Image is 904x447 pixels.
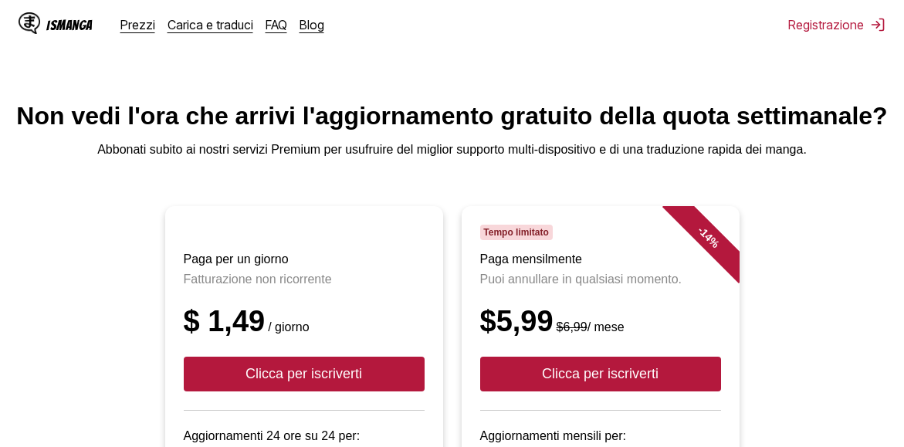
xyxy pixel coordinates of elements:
font: $ 1,49 [184,305,266,337]
button: Clicca per iscriverti [480,357,721,391]
font: $6,99 [557,320,587,334]
a: Carica e traduci [168,17,253,32]
font: Clicca per iscriverti [245,366,362,381]
a: Blog [300,17,324,32]
font: Non vedi l'ora che arrivi l'aggiornamento gratuito della quota settimanale? [16,102,887,130]
img: Logo IsManga [19,12,40,34]
button: Registrazione [788,17,885,32]
img: disconnessione [870,17,885,32]
font: IsManga [46,18,93,32]
font: / mese [587,320,625,334]
font: Abbonati subito ai nostri servizi Premium per usufruire del miglior supporto multi-dispositivo e ... [97,143,807,156]
font: - [695,224,706,235]
a: Prezzi [120,17,155,32]
font: Fatturazione non ricorrente [184,273,332,286]
font: Paga per un giorno [184,252,289,266]
font: Puoi annullare in qualsiasi momento. [480,273,682,286]
font: Clicca per iscriverti [542,366,659,381]
font: % [706,235,722,250]
font: Paga mensilmente [480,252,583,266]
font: Registrazione [788,17,864,32]
font: / giorno [268,320,309,334]
font: Tempo limitato [483,227,548,238]
font: 14 [698,226,715,243]
button: Clicca per iscriverti [184,357,425,391]
font: Aggiornamenti mensili per: [480,429,626,442]
font: Aggiornamenti 24 ore su 24 per: [184,429,361,442]
a: FAQ [266,17,287,32]
font: $5,99 [480,305,554,337]
a: Logo IsMangaIsManga [19,12,120,37]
